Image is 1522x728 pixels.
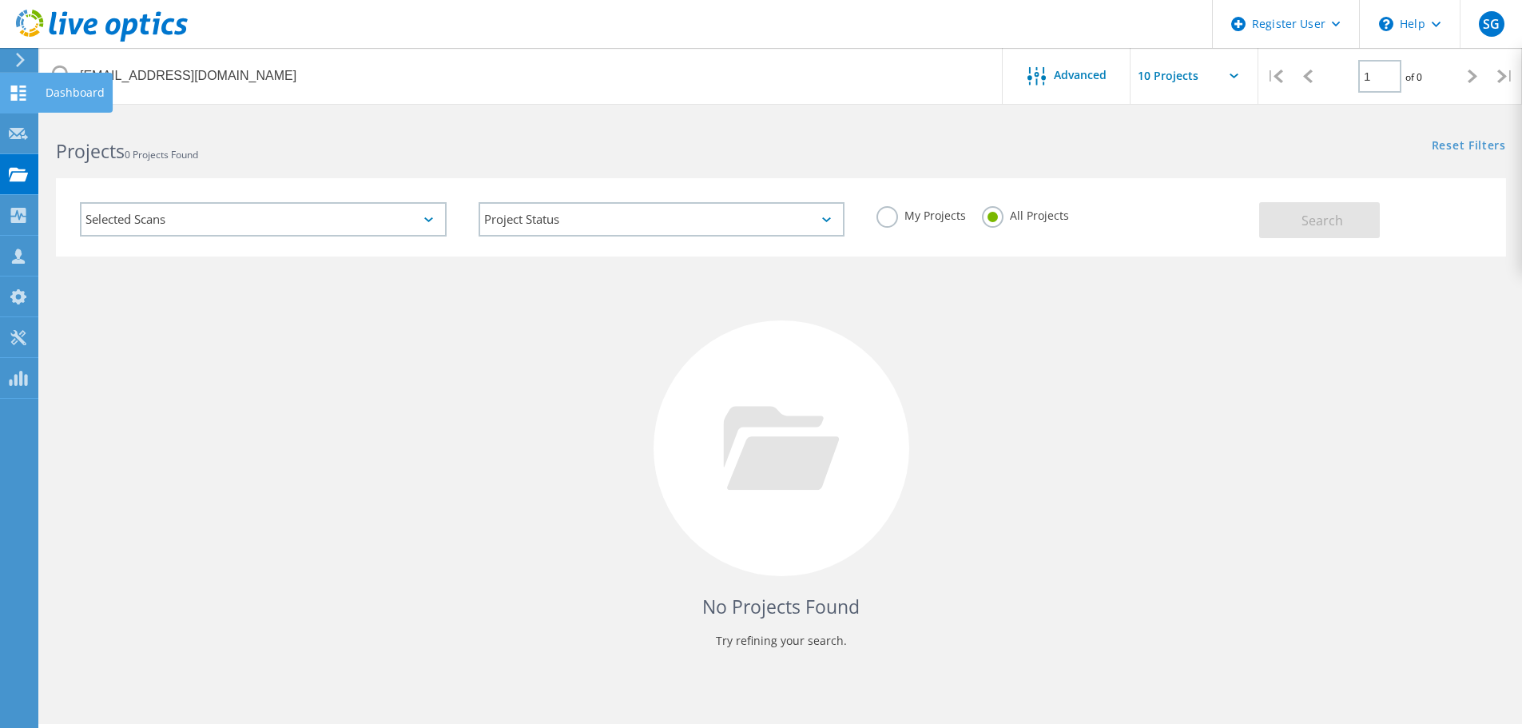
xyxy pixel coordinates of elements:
span: 0 Projects Found [125,148,198,161]
input: Search projects by name, owner, ID, company, etc [40,48,1003,104]
span: of 0 [1405,70,1422,84]
label: All Projects [982,206,1069,221]
div: | [1489,48,1522,105]
b: Projects [56,138,125,164]
a: Reset Filters [1432,140,1506,153]
a: Live Optics Dashboard [16,34,188,45]
div: Project Status [479,202,845,237]
div: Selected Scans [80,202,447,237]
span: SG [1483,18,1500,30]
div: | [1258,48,1291,105]
span: Advanced [1054,70,1107,81]
svg: \n [1379,17,1393,31]
p: Try refining your search. [72,628,1490,654]
h4: No Projects Found [72,594,1490,620]
label: My Projects [876,206,966,221]
span: Search [1301,212,1343,229]
div: Dashboard [46,87,105,98]
button: Search [1259,202,1380,238]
